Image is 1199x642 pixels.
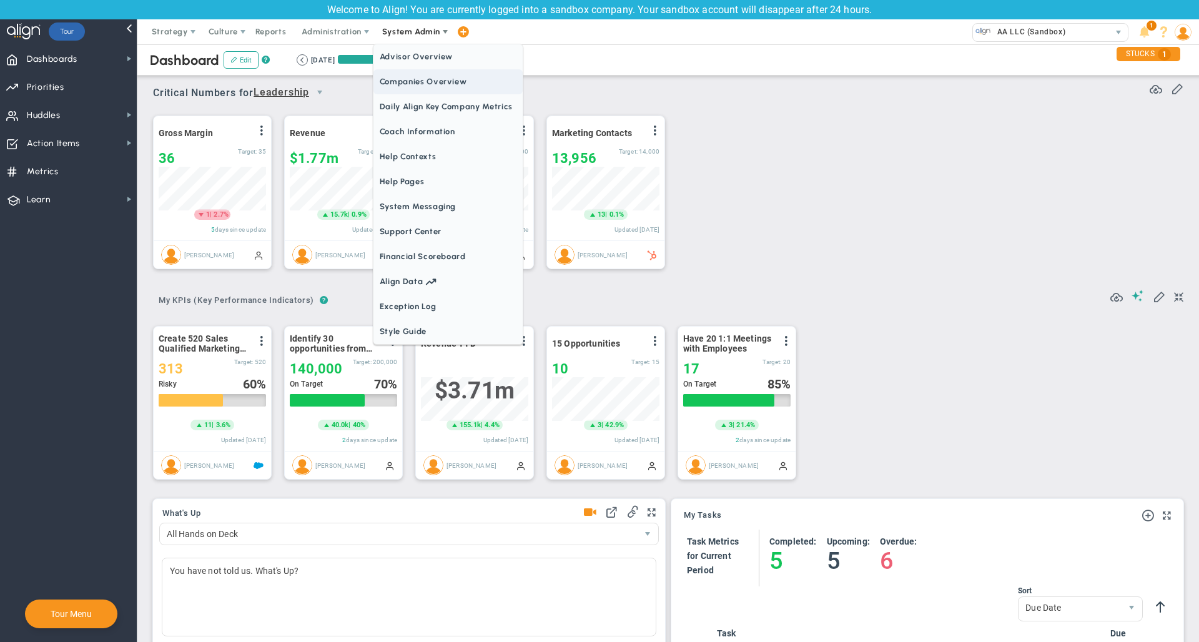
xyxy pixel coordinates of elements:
span: 15 Opportunities [552,338,621,348]
span: 40% [353,421,365,429]
span: Target: [358,148,377,155]
span: System Messaging [373,194,523,219]
span: 21.4% [736,421,755,429]
img: Alex Abramson [555,455,575,475]
div: STUCKS [1117,47,1180,61]
span: My KPIs (Key Performance Indicators) [153,290,320,310]
span: 60 [243,377,257,392]
span: 520 [255,358,266,365]
span: [PERSON_NAME] [578,251,628,258]
span: days since update [739,437,791,443]
span: AA LLC (Sandbox) [991,24,1065,40]
span: System Admin [382,27,440,36]
span: Companies Overview [373,69,523,94]
span: Metrics [27,159,59,185]
span: [PERSON_NAME] [184,251,234,258]
span: | [733,421,734,429]
span: 2 [342,437,346,443]
h4: 5 [827,547,870,575]
span: Gross Margin [159,128,213,138]
span: Refresh Data [1110,289,1123,302]
span: Leadership [254,85,309,101]
span: Strategy [152,27,188,36]
span: Manually Updated [254,250,264,260]
img: Alex Abramson [686,455,706,475]
span: Exception Log [373,294,523,319]
span: 11 [204,420,212,430]
span: select [1121,597,1142,621]
span: What's Up [162,509,201,518]
button: What's Up [162,509,201,519]
span: Financial Scoreboard [373,244,523,269]
div: % [374,377,398,391]
span: Marketing Contacts [552,128,632,138]
span: Huddles [27,102,61,129]
span: Manually Updated [385,460,395,470]
span: Revenue YTD [421,338,476,348]
span: Dashboard [150,52,219,69]
span: 2 [736,437,739,443]
span: 10 [552,361,568,377]
button: Go to previous period [297,54,308,66]
span: Target: [238,148,257,155]
li: Announcements [1135,19,1154,44]
span: Help Pages [373,169,523,194]
span: My Tasks [684,511,722,520]
span: Manually Updated [778,460,788,470]
span: Style Guide [373,319,523,344]
span: Administration [302,27,361,36]
span: Critical Numbers for [153,82,333,105]
img: Alex Abramson [161,455,181,475]
span: 2.7% [214,210,229,219]
a: My Tasks [684,511,722,521]
span: $3,707,282 [435,377,515,404]
span: 140,000 [290,361,342,377]
span: Risky [159,380,177,388]
span: [PERSON_NAME] [315,251,365,258]
span: Help Contexts [373,144,523,169]
img: 33488.Company.photo [975,24,991,39]
span: Period [687,565,714,575]
span: 4.4% [485,421,500,429]
span: Manually Updated [647,460,657,470]
span: Refresh Data [1150,81,1162,94]
img: Alex Abramson [292,455,312,475]
span: Revenue [290,128,325,138]
span: Dashboards [27,46,77,72]
button: Tour Menu [47,608,96,620]
img: Jane Wilson [161,245,181,265]
span: 0.9% [352,210,367,219]
h4: 5 [769,547,817,575]
span: 36 [159,151,175,166]
span: 1 [1147,21,1157,31]
span: 1 [206,210,210,220]
span: [PERSON_NAME] [447,462,496,468]
span: 14,000 [639,148,659,155]
span: 15 [652,358,659,365]
span: Target: [619,148,638,155]
span: Due Date [1019,597,1121,618]
span: Edit My KPIs [1153,290,1165,302]
span: Identify 30 opportunities from SmithCo resulting in $200K new sales [290,333,380,353]
span: Coach Information [373,119,523,144]
span: Target: [631,358,650,365]
span: 3 [598,420,601,430]
span: 85 [767,377,781,392]
button: Edit [224,51,259,69]
span: | [212,421,214,429]
li: Help & Frequently Asked Questions (FAQ) [1154,19,1173,44]
h4: Overdue: [880,536,917,547]
div: % [243,377,267,391]
span: Learn [27,187,51,213]
button: My KPIs (Key Performance Indicators) [153,290,320,312]
span: Updated [DATE] [352,226,397,233]
span: 155.1k [460,420,481,430]
span: Create 520 Sales Qualified Marketing Leads [159,333,249,353]
span: 3.6% [216,421,231,429]
span: Culture [209,27,238,36]
span: Manually Updated [516,460,526,470]
span: Salesforce Enabled<br ></span>Sandbox: Quarterly Leads and Opportunities [254,460,264,470]
span: select [1110,24,1128,41]
span: 35 [259,148,266,155]
span: select [637,523,658,545]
